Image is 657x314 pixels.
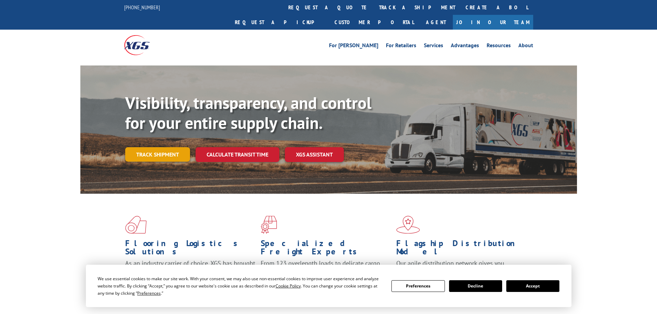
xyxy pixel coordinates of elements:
[396,216,420,234] img: xgs-icon-flagship-distribution-model-red
[196,147,279,162] a: Calculate transit time
[124,4,160,11] a: [PHONE_NUMBER]
[391,280,445,292] button: Preferences
[449,280,502,292] button: Decline
[261,216,277,234] img: xgs-icon-focused-on-flooring-red
[125,259,255,284] span: As an industry carrier of choice, XGS has brought innovation and dedication to flooring logistics...
[396,239,527,259] h1: Flagship Distribution Model
[261,259,391,290] p: From 123 overlength loads to delicate cargo, our experienced staff knows the best way to move you...
[329,43,378,50] a: For [PERSON_NAME]
[506,280,559,292] button: Accept
[125,216,147,234] img: xgs-icon-total-supply-chain-intelligence-red
[487,43,511,50] a: Resources
[261,239,391,259] h1: Specialized Freight Experts
[329,15,419,30] a: Customer Portal
[285,147,344,162] a: XGS ASSISTANT
[125,92,371,133] b: Visibility, transparency, and control for your entire supply chain.
[453,15,533,30] a: Join Our Team
[396,259,523,275] span: Our agile distribution network gives you nationwide inventory management on demand.
[276,283,301,289] span: Cookie Policy
[230,15,329,30] a: Request a pickup
[451,43,479,50] a: Advantages
[125,239,256,259] h1: Flooring Logistics Solutions
[386,43,416,50] a: For Retailers
[424,43,443,50] a: Services
[518,43,533,50] a: About
[419,15,453,30] a: Agent
[125,147,190,162] a: Track shipment
[137,290,161,296] span: Preferences
[86,265,571,307] div: Cookie Consent Prompt
[98,275,383,297] div: We use essential cookies to make our site work. With your consent, we may also use non-essential ...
